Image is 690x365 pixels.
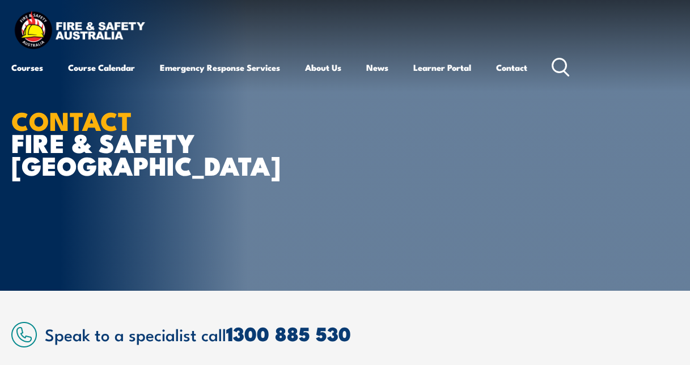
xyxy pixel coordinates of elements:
[11,100,132,139] strong: CONTACT
[11,54,43,81] a: Courses
[45,323,679,344] h2: Speak to a specialist call
[68,54,135,81] a: Course Calendar
[496,54,527,81] a: Contact
[226,318,351,348] a: 1300 885 530
[366,54,388,81] a: News
[11,109,291,175] h1: FIRE & SAFETY [GEOGRAPHIC_DATA]
[413,54,471,81] a: Learner Portal
[160,54,280,81] a: Emergency Response Services
[305,54,341,81] a: About Us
